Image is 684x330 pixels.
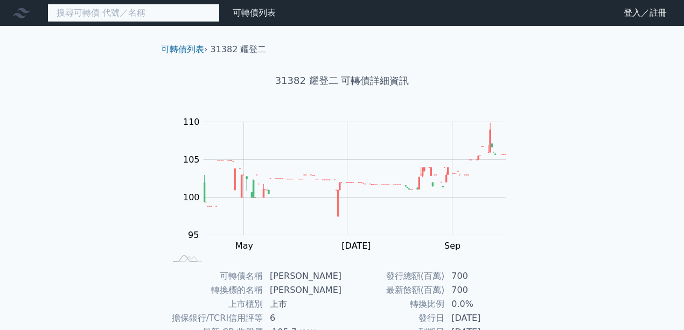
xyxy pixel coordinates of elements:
[235,241,253,251] tspan: May
[47,4,220,22] input: 搜尋可轉債 代號／名稱
[165,297,263,311] td: 上市櫃別
[263,283,342,297] td: [PERSON_NAME]
[165,311,263,325] td: 擔保銀行/TCRI信用評等
[188,230,199,240] tspan: 95
[165,283,263,297] td: 轉換標的名稱
[615,4,675,22] a: 登入／註冊
[341,241,371,251] tspan: [DATE]
[211,43,267,56] li: 31382 耀登二
[263,297,342,311] td: 上市
[178,117,522,251] g: Chart
[342,283,445,297] td: 最新餘額(百萬)
[233,8,276,18] a: 可轉債列表
[445,269,519,283] td: 700
[161,43,207,56] li: ›
[342,311,445,325] td: 發行日
[342,297,445,311] td: 轉換比例
[445,311,519,325] td: [DATE]
[161,44,204,54] a: 可轉債列表
[183,117,200,127] tspan: 110
[263,269,342,283] td: [PERSON_NAME]
[263,311,342,325] td: 6
[445,297,519,311] td: 0.0%
[165,269,263,283] td: 可轉債名稱
[183,155,200,165] tspan: 105
[152,73,532,88] h1: 31382 耀登二 可轉債詳細資訊
[444,241,460,251] tspan: Sep
[183,192,200,202] tspan: 100
[342,269,445,283] td: 發行總額(百萬)
[445,283,519,297] td: 700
